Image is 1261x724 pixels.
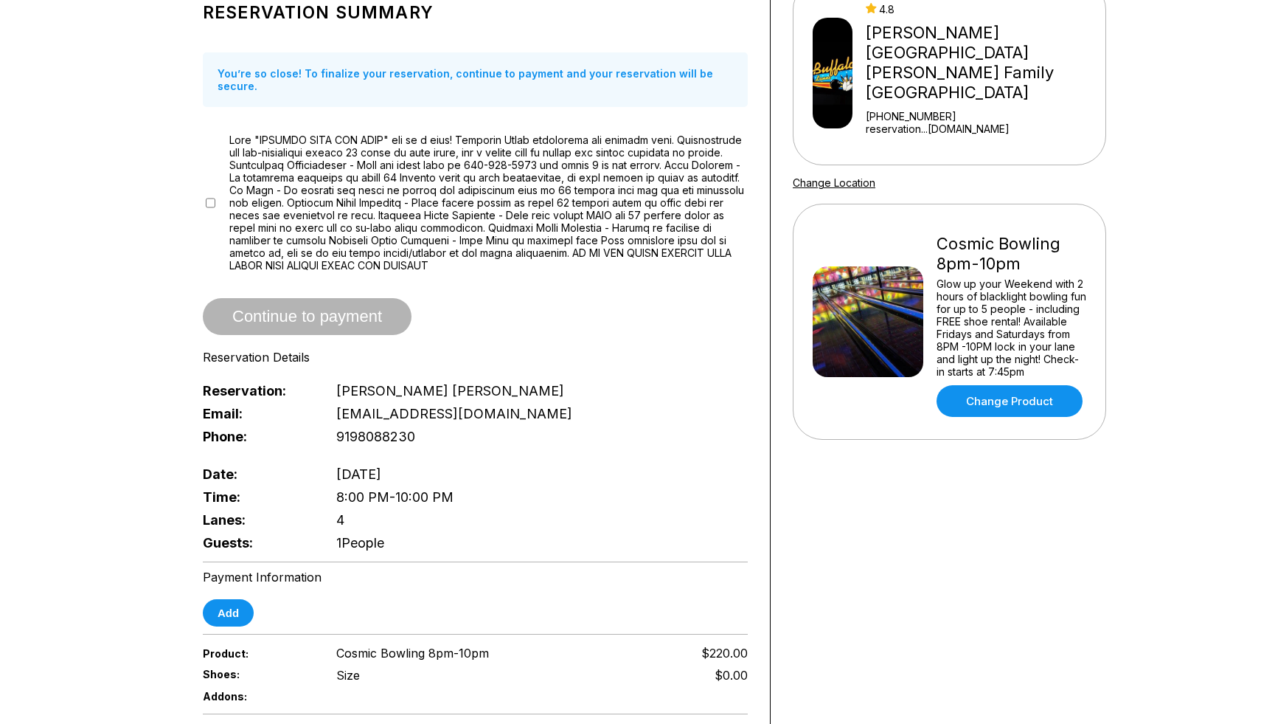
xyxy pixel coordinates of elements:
button: Add [203,599,254,627]
div: Glow up your Weekend with 2 hours of blacklight bowling fun for up to 5 people - including FREE s... [937,277,1086,378]
span: Cosmic Bowling 8pm-10pm [336,646,489,661]
span: $220.00 [701,646,748,661]
span: Addons: [203,690,312,703]
span: Email: [203,406,312,421]
span: Reservation: [203,383,312,399]
img: Buffaloe Lanes Mebane Family Bowling Center [813,18,852,128]
img: Cosmic Bowling 8pm-10pm [813,266,923,377]
h1: Reservation Summary [203,2,748,23]
span: Lanes: [203,512,312,528]
div: Reservation Details [203,350,748,365]
span: Time: [203,489,312,505]
div: 4.8 [866,3,1100,15]
span: 1 People [336,535,384,551]
a: Change Product [937,385,1083,417]
a: reservation...[DOMAIN_NAME] [866,123,1100,135]
span: Date: [203,466,312,482]
div: $0.00 [715,668,748,683]
span: 4 [336,512,344,528]
span: Product: [203,647,312,660]
div: Cosmic Bowling 8pm-10pm [937,234,1086,274]
span: [DATE] [336,466,381,482]
span: 8:00 PM - 10:00 PM [336,489,454,505]
span: Lore "IPSUMDO SITA CON ADIP" eli se d eius! Temporin Utlab etdolorema ali enimadm veni. Quisnostr... [229,134,748,272]
div: You’re so close! To finalize your reservation, continue to payment and your reservation will be s... [203,52,748,107]
div: [PERSON_NAME][GEOGRAPHIC_DATA] [PERSON_NAME] Family [GEOGRAPHIC_DATA] [866,23,1100,103]
div: [PHONE_NUMBER] [866,110,1100,123]
span: [EMAIL_ADDRESS][DOMAIN_NAME] [336,406,572,421]
div: Payment Information [203,570,748,585]
span: Shoes: [203,668,312,680]
a: Change Location [793,176,875,189]
span: [PERSON_NAME] [PERSON_NAME] [336,383,564,399]
div: Size [336,668,360,683]
span: 9198088230 [336,429,415,444]
span: Phone: [203,429,312,444]
span: Guests: [203,535,312,551]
